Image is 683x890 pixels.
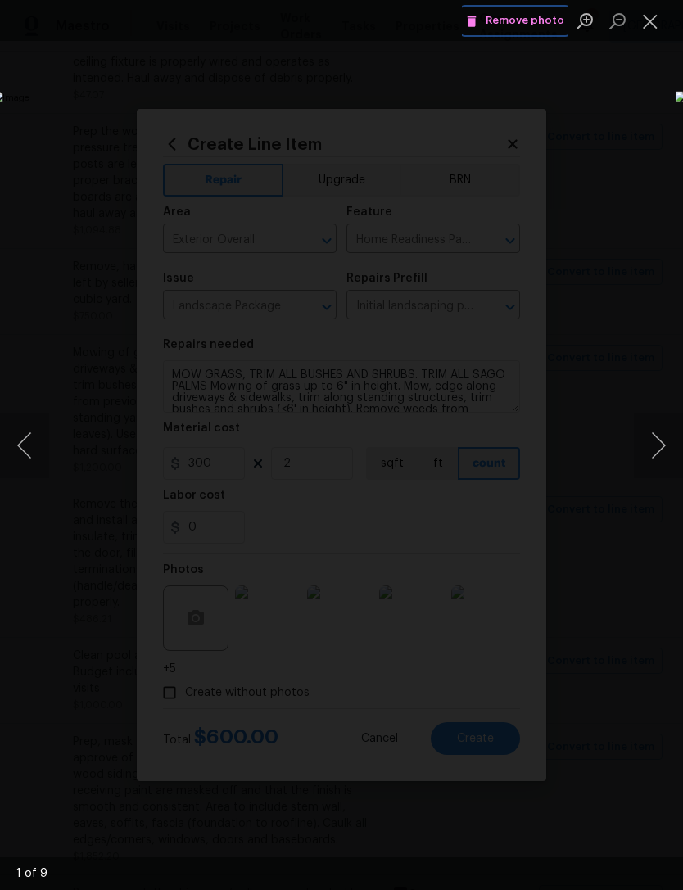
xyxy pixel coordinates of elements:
[634,7,667,35] button: Close lightbox
[601,7,634,35] button: Zoom out
[466,11,564,30] span: Remove photo
[568,7,601,35] button: Zoom in
[634,413,683,478] button: Next image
